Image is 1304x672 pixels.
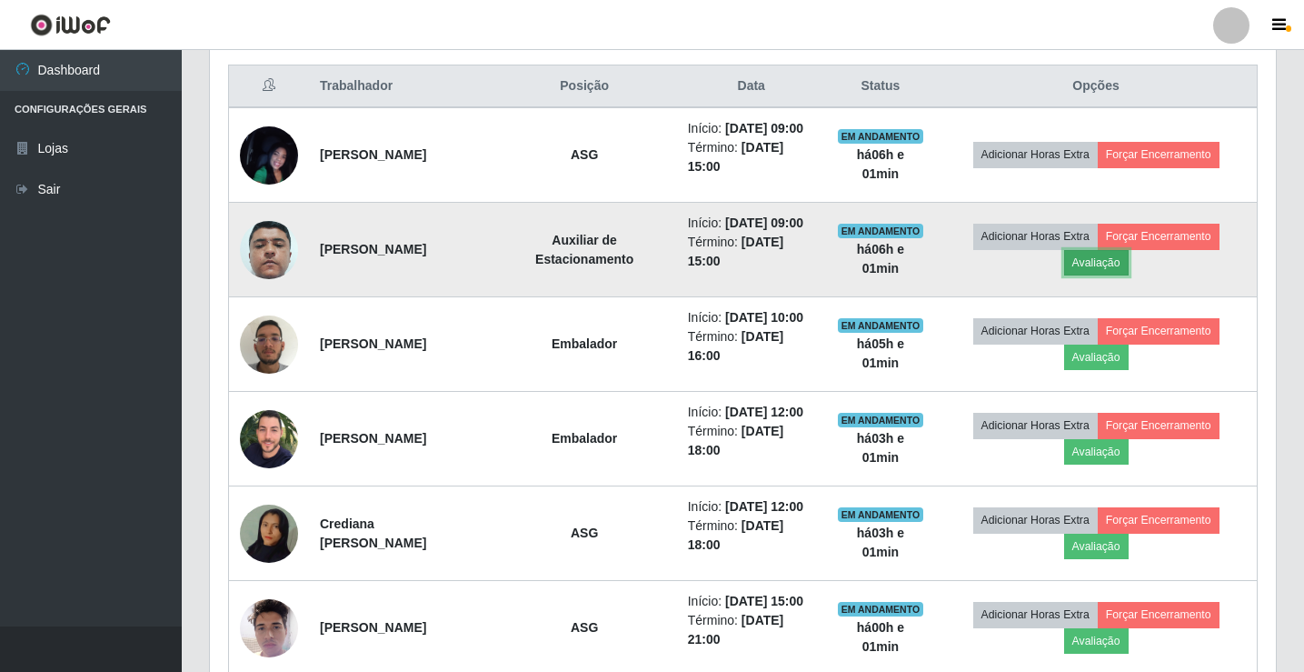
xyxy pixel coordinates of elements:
li: Início: [688,592,815,611]
li: Término: [688,422,815,460]
li: Término: [688,233,815,271]
li: Término: [688,327,815,366]
time: [DATE] 09:00 [725,121,803,135]
button: Avaliação [1064,534,1129,559]
li: Início: [688,308,815,327]
button: Forçar Encerramento [1098,318,1219,344]
img: CoreUI Logo [30,14,111,36]
strong: [PERSON_NAME] [320,147,426,162]
img: 1683118670739.jpeg [240,403,298,475]
li: Término: [688,517,815,555]
span: EM ANDAMENTO [838,129,924,144]
img: 1725546046209.jpeg [240,589,298,667]
img: 1757944353461.jpeg [240,90,298,219]
strong: há 03 h e 01 min [857,431,904,465]
button: Avaliação [1064,250,1129,276]
strong: ASG [571,526,598,540]
span: EM ANDAMENTO [838,224,924,238]
button: Adicionar Horas Extra [973,413,1098,438]
th: Opções [935,65,1257,108]
img: 1755289367859.jpeg [240,482,298,586]
th: Data [677,65,826,108]
span: EM ANDAMENTO [838,413,924,427]
button: Adicionar Horas Extra [973,318,1098,344]
li: Início: [688,497,815,517]
strong: Auxiliar de Estacionamento [535,233,633,266]
button: Adicionar Horas Extra [973,602,1098,627]
button: Avaliação [1064,439,1129,465]
strong: há 05 h e 01 min [857,336,904,370]
span: EM ANDAMENTO [838,602,924,617]
time: [DATE] 10:00 [725,310,803,325]
th: Posição [493,65,677,108]
th: Status [826,65,935,108]
strong: [PERSON_NAME] [320,431,426,446]
li: Início: [688,119,815,138]
button: Forçar Encerramento [1098,413,1219,438]
button: Forçar Encerramento [1098,142,1219,167]
button: Adicionar Horas Extra [973,142,1098,167]
button: Adicionar Horas Extra [973,224,1098,249]
strong: Crediana [PERSON_NAME] [320,517,426,550]
button: Forçar Encerramento [1098,507,1219,533]
button: Avaliação [1064,345,1129,370]
strong: [PERSON_NAME] [320,620,426,635]
img: 1759156962490.jpeg [240,306,298,383]
time: [DATE] 15:00 [725,594,803,608]
button: Avaliação [1064,628,1129,654]
img: 1697820743955.jpeg [240,198,298,302]
th: Trabalhador [309,65,493,108]
span: EM ANDAMENTO [838,318,924,333]
button: Forçar Encerramento [1098,224,1219,249]
strong: ASG [571,620,598,635]
button: Adicionar Horas Extra [973,507,1098,533]
time: [DATE] 12:00 [725,405,803,419]
li: Início: [688,403,815,422]
li: Início: [688,214,815,233]
strong: ASG [571,147,598,162]
strong: há 06 h e 01 min [857,242,904,276]
li: Término: [688,138,815,176]
time: [DATE] 12:00 [725,499,803,514]
time: [DATE] 09:00 [725,216,803,230]
strong: Embalador [552,336,617,351]
span: EM ANDAMENTO [838,507,924,522]
strong: há 00 h e 01 min [857,620,904,654]
strong: [PERSON_NAME] [320,336,426,351]
button: Forçar Encerramento [1098,602,1219,627]
strong: Embalador [552,431,617,446]
li: Término: [688,611,815,649]
strong: há 03 h e 01 min [857,526,904,559]
strong: há 06 h e 01 min [857,147,904,181]
strong: [PERSON_NAME] [320,242,426,256]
